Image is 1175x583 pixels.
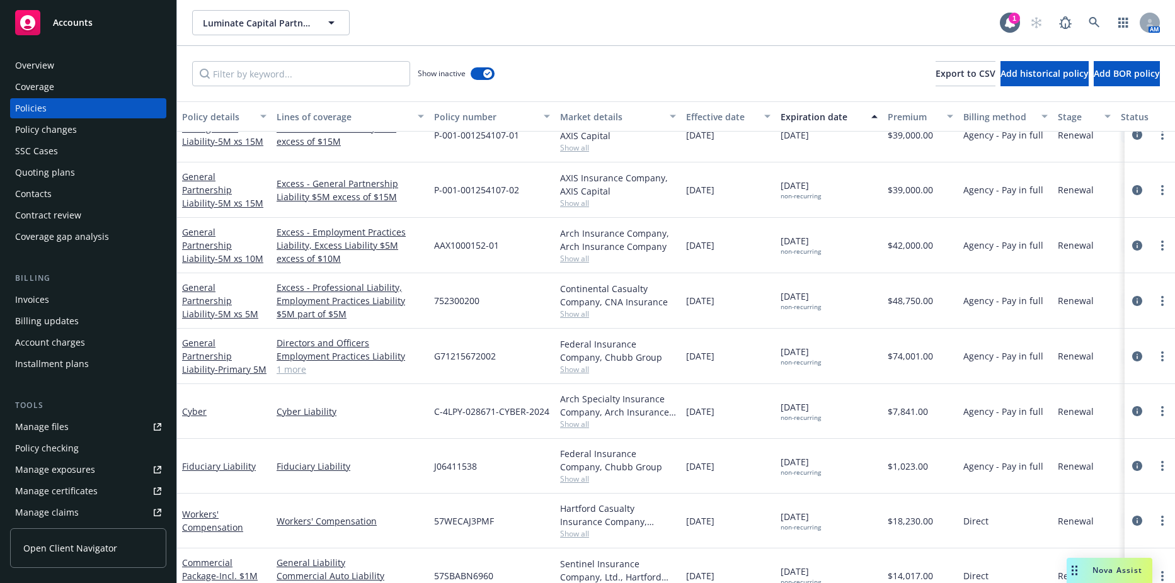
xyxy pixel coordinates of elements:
span: $74,001.00 [888,349,933,363]
a: Manage files [10,417,166,437]
div: Arch Insurance Company, Arch Insurance Company [560,227,676,253]
span: 752300200 [434,294,479,307]
button: Market details [555,101,681,132]
div: Invoices [15,290,49,310]
span: Agency - Pay in full [963,349,1043,363]
a: Workers' Compensation [182,508,243,533]
a: General Liability [277,556,424,569]
a: Excess - Employment Practices Liability, Excess Liability $5M excess of $10M [277,225,424,265]
div: Contacts [15,184,52,204]
div: Account charges [15,332,85,353]
button: Lines of coverage [272,101,429,132]
span: [DATE] [686,514,714,528]
button: Export to CSV [936,61,995,86]
a: Directors and Officers [277,336,424,349]
span: - 5M xs 15M [215,135,263,147]
a: Switch app [1111,10,1136,35]
div: Tools [10,399,166,412]
span: Renewal [1058,128,1094,142]
a: circleInformation [1130,127,1145,142]
div: Policy details [182,110,253,123]
span: [DATE] [781,179,821,200]
div: Policy number [434,110,536,123]
span: $48,750.00 [888,294,933,307]
button: Billing method [958,101,1053,132]
span: $39,000.00 [888,183,933,196]
span: C-4LPY-028671-CYBER-2024 [434,405,549,418]
span: Show all [560,253,676,264]
span: Direct [963,569,989,582]
span: P-001-001254107-02 [434,183,519,196]
span: $42,000.00 [888,239,933,252]
a: Excess - Excess Liability $5M excess of $15M [277,122,424,148]
button: Expiration date [776,101,883,132]
a: Workers' Compensation [277,514,424,528]
span: Luminate Capital Partners [203,16,312,30]
span: - 5M xs 10M [215,252,263,264]
div: non-recurring [781,247,821,256]
div: non-recurring [781,192,821,200]
a: SSC Cases [10,141,166,161]
a: more [1155,458,1170,473]
a: Manage exposures [10,460,166,480]
a: Manage certificates [10,481,166,501]
a: Manage claims [10,502,166,523]
span: Renewal [1058,183,1094,196]
span: [DATE] [686,569,714,582]
span: Accounts [53,18,93,28]
a: Policy changes [10,120,166,140]
div: Installment plans [15,354,89,374]
a: circleInformation [1130,349,1145,364]
span: Nova Assist [1092,565,1142,575]
a: circleInformation [1130,293,1145,308]
span: $39,000.00 [888,128,933,142]
span: [DATE] [781,345,821,366]
div: 1 [1009,13,1020,24]
input: Filter by keyword... [192,61,410,86]
span: Add historical policy [1000,67,1089,79]
span: [DATE] [781,400,821,422]
a: Coverage [10,77,166,97]
a: more [1155,238,1170,253]
span: Show all [560,142,676,153]
button: Stage [1053,101,1116,132]
a: circleInformation [1130,513,1145,528]
div: AXIS Insurance Company, AXIS Capital [560,171,676,198]
a: Cyber [182,405,207,417]
div: Overview [15,55,54,76]
span: - 5M xs 15M [215,197,263,209]
div: Manage exposures [15,460,95,480]
a: Billing updates [10,311,166,331]
span: G71215672002 [434,349,496,363]
a: circleInformation [1130,183,1145,198]
a: Invoices [10,290,166,310]
span: Renewal [1058,294,1094,307]
a: Fiduciary Liability [277,460,424,473]
span: Export to CSV [936,67,995,79]
span: Agency - Pay in full [963,128,1043,142]
span: Agency - Pay in full [963,294,1043,307]
span: J06411538 [434,460,477,473]
a: circleInformation [1130,458,1145,473]
span: Renewal [1058,349,1094,363]
div: Contract review [15,205,81,225]
a: more [1155,293,1170,308]
a: Accounts [10,5,166,40]
a: more [1155,404,1170,419]
a: Employment Practices Liability [277,349,424,363]
span: $14,017.00 [888,569,933,582]
span: [DATE] [686,460,714,473]
span: Renewal [1058,239,1094,252]
span: Renewal [1058,405,1094,418]
a: General Partnership Liability [182,337,267,375]
a: Fiduciary Liability [182,460,256,472]
a: Policy checking [10,438,166,458]
a: Contacts [10,184,166,204]
div: Federal Insurance Company, Chubb Group [560,337,676,364]
span: 57SBABN6960 [434,569,493,582]
span: Agency - Pay in full [963,183,1043,196]
a: Report a Bug [1053,10,1078,35]
span: Agency - Pay in full [963,405,1043,418]
div: Federal Insurance Company, Chubb Group [560,447,676,473]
